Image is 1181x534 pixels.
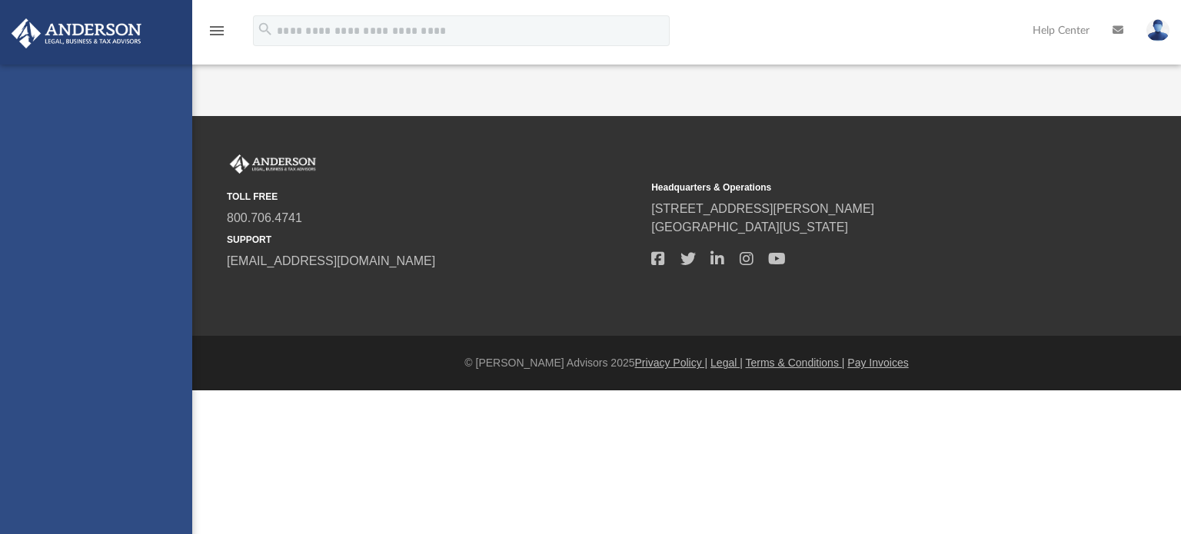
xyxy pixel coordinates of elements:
img: User Pic [1146,19,1169,41]
a: [EMAIL_ADDRESS][DOMAIN_NAME] [227,254,435,267]
a: 800.706.4741 [227,211,302,224]
a: Pay Invoices [847,357,908,369]
img: Anderson Advisors Platinum Portal [7,18,146,48]
a: Legal | [710,357,743,369]
small: Headquarters & Operations [651,181,1065,194]
a: Privacy Policy | [635,357,708,369]
i: search [257,21,274,38]
a: menu [208,29,226,40]
a: [GEOGRAPHIC_DATA][US_STATE] [651,221,848,234]
small: SUPPORT [227,233,640,247]
img: Anderson Advisors Platinum Portal [227,154,319,174]
div: © [PERSON_NAME] Advisors 2025 [192,355,1181,371]
i: menu [208,22,226,40]
a: [STREET_ADDRESS][PERSON_NAME] [651,202,874,215]
small: TOLL FREE [227,190,640,204]
a: Terms & Conditions | [746,357,845,369]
